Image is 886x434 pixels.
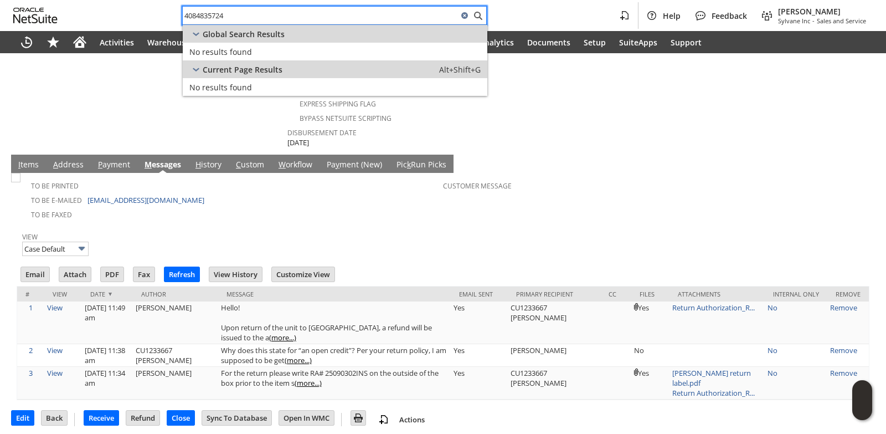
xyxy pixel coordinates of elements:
[29,303,33,313] a: 1
[276,159,315,171] a: Workflow
[272,267,334,282] input: Customize View
[631,302,669,344] td: Yes
[84,411,119,425] input: Receive
[18,159,20,170] span: I
[778,17,810,25] span: Sylvane Inc
[218,344,451,367] td: Why does this state for “an open credit”? Per your return policy, I am supposed to be get
[640,290,661,298] div: Files
[59,267,91,282] input: Attach
[233,159,267,171] a: Custom
[830,368,857,378] a: Remove
[451,302,508,344] td: Yes
[21,267,49,282] input: Email
[855,157,868,170] a: Unrolled view on
[95,159,133,171] a: Payment
[443,181,512,191] a: Customer Message
[407,159,411,170] span: k
[29,368,33,378] a: 3
[521,31,577,53] a: Documents
[295,378,322,388] a: (more...)
[300,114,392,123] a: Bypass NetSuite Scripting
[141,31,197,53] a: Warehouse
[193,159,224,171] a: History
[287,128,357,137] a: Disbursement Date
[218,367,451,400] td: For the return please write RA# 25090302INS on the outside of the box prior to the item s
[352,411,365,425] img: Print
[767,345,777,355] a: No
[817,17,866,25] span: Sales and Service
[20,35,33,49] svg: Recent Records
[508,344,600,367] td: [PERSON_NAME]
[101,267,123,282] input: PDF
[53,290,74,298] div: View
[183,43,487,60] a: No results found
[164,267,199,282] input: Refresh
[11,173,20,182] img: Unchecked
[22,242,89,256] input: Case Default
[202,411,271,425] input: Sync To Database
[100,37,134,48] span: Activities
[47,368,63,378] a: View
[269,333,296,343] a: (more...)
[209,267,262,282] input: View History
[663,11,681,21] span: Help
[612,31,664,53] a: SuiteApps
[93,31,141,53] a: Activities
[451,367,508,400] td: Yes
[42,411,67,425] input: Back
[471,9,485,22] svg: Search
[473,31,521,53] a: Analytics
[439,64,481,75] span: Alt+Shift+G
[767,303,777,313] a: No
[324,159,385,171] a: Payment (New)
[377,413,390,426] img: add-record.svg
[12,411,34,425] input: Edit
[31,181,79,191] a: To Be Printed
[47,345,63,355] a: View
[50,159,86,171] a: Address
[31,196,82,205] a: To Be E-mailed
[53,159,58,170] span: A
[631,344,669,367] td: No
[75,242,88,255] img: More Options
[619,37,657,48] span: SuiteApps
[773,290,819,298] div: Internal Only
[226,290,442,298] div: Message
[82,367,133,400] td: [DATE] 11:34 am
[66,31,93,53] a: Home
[133,367,218,400] td: [PERSON_NAME]
[767,368,777,378] a: No
[664,31,708,53] a: Support
[584,37,606,48] span: Setup
[778,6,866,17] span: [PERSON_NAME]
[351,411,365,425] input: Print
[133,302,218,344] td: [PERSON_NAME]
[82,302,133,344] td: [DATE] 11:49 am
[712,11,747,21] span: Feedback
[672,303,755,313] a: Return Authorization_R...
[25,290,36,298] div: #
[508,367,600,400] td: CU1233667 [PERSON_NAME]
[142,159,184,171] a: Messages
[279,159,286,170] span: W
[47,35,60,49] svg: Shortcuts
[90,290,125,298] div: Date
[394,159,449,171] a: PickRun Picks
[87,195,204,205] a: [EMAIL_ADDRESS][DOMAIN_NAME]
[29,345,33,355] a: 2
[516,290,592,298] div: Primary Recipient
[167,411,194,425] input: Close
[336,159,339,170] span: y
[279,411,334,425] input: Open In WMC
[22,232,38,242] a: View
[133,344,218,367] td: CU1233667 [PERSON_NAME]
[285,355,312,365] a: (more...)
[830,345,857,355] a: Remove
[189,82,252,93] span: No results found
[236,159,241,170] span: C
[480,37,514,48] span: Analytics
[47,303,63,313] a: View
[133,267,154,282] input: Fax
[203,64,282,75] span: Current Page Results
[218,302,451,344] td: Hello! Upon return of the unit to [GEOGRAPHIC_DATA], a refund will be issued to the a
